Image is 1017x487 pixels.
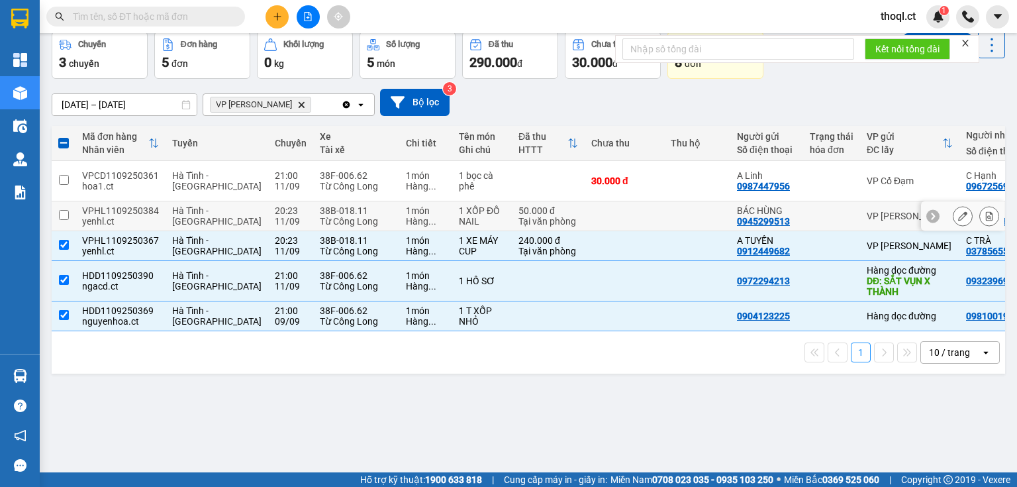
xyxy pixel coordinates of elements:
[334,12,343,21] span: aim
[406,316,446,327] div: Hàng thông thường
[518,205,578,216] div: 50.000 đ
[82,205,159,216] div: VPHL1109250384
[257,31,353,79] button: Khối lượng0kg
[14,400,26,412] span: question-circle
[13,186,27,199] img: solution-icon
[162,54,169,70] span: 5
[320,144,393,155] div: Tài xế
[69,58,99,69] span: chuyến
[459,235,505,256] div: 1 XE MÁY CUP
[591,176,657,186] div: 30.000 đ
[459,170,505,191] div: 1 bọc cà phê
[78,40,106,49] div: Chuyến
[13,369,27,383] img: warehouse-icon
[610,472,773,487] span: Miền Nam
[171,58,188,69] span: đơn
[865,38,950,60] button: Kết nối tổng đài
[320,246,393,256] div: Từ Công Long
[867,176,953,186] div: VP Cổ Đạm
[986,5,1009,28] button: caret-down
[867,144,942,155] div: ĐC lấy
[443,82,456,95] sup: 3
[469,54,517,70] span: 290.000
[737,205,797,216] div: BÁC HÙNG
[82,246,159,256] div: yenhl.ct
[314,98,315,111] input: Selected VP Hoàng Liệt.
[504,472,607,487] span: Cung cấp máy in - giấy in:
[737,170,797,181] div: A Linh
[275,205,307,216] div: 20:23
[737,144,797,155] div: Số điện thoại
[929,346,970,359] div: 10 / trang
[181,40,217,49] div: Đơn hàng
[518,235,578,246] div: 240.000 đ
[867,211,953,221] div: VP [PERSON_NAME]
[867,265,953,276] div: Hàng dọc đường
[406,205,446,216] div: 1 món
[275,270,307,281] div: 21:00
[82,270,159,281] div: HDD1109250390
[386,40,420,49] div: Số lượng
[13,152,27,166] img: warehouse-icon
[961,38,970,48] span: close
[512,126,585,161] th: Toggle SortBy
[320,205,393,216] div: 38B-018.11
[459,305,505,327] div: 1 T XỐP NHỎ
[275,181,307,191] div: 11/09
[685,58,701,69] span: đơn
[320,131,393,142] div: Xe
[867,311,953,321] div: Hàng dọc đường
[671,138,724,148] div: Thu hộ
[320,316,393,327] div: Từ Công Long
[13,119,27,133] img: warehouse-icon
[327,5,350,28] button: aim
[992,11,1004,23] span: caret-down
[518,144,567,155] div: HTTT
[675,54,682,70] span: 8
[428,216,436,227] span: ...
[297,5,320,28] button: file-add
[851,343,871,362] button: 1
[82,281,159,292] div: ngacd.ct
[737,216,790,227] div: 0945299513
[459,144,505,155] div: Ghi chú
[406,235,446,246] div: 1 món
[275,246,307,256] div: 11/09
[59,54,66,70] span: 3
[320,235,393,246] div: 38B-018.11
[82,144,148,155] div: Nhân viên
[172,270,262,292] span: Hà Tĩnh - [GEOGRAPHIC_DATA]
[867,131,942,142] div: VP gửi
[275,235,307,246] div: 20:23
[870,8,926,25] span: thoql.ct
[737,276,790,286] div: 0972294213
[320,216,393,227] div: Từ Công Long
[517,58,522,69] span: đ
[75,126,166,161] th: Toggle SortBy
[367,54,374,70] span: 5
[274,58,284,69] span: kg
[860,126,959,161] th: Toggle SortBy
[172,138,262,148] div: Tuyến
[406,246,446,256] div: Hàng thông thường
[275,216,307,227] div: 11/09
[275,305,307,316] div: 21:00
[14,459,26,472] span: message
[932,11,944,23] img: icon-new-feature
[518,246,578,256] div: Tại văn phòng
[489,40,513,49] div: Đã thu
[459,205,505,227] div: 1 XỐP ĐỒ NAIL
[737,235,797,246] div: A TUYẾN
[264,54,271,70] span: 0
[428,281,436,292] span: ...
[377,58,395,69] span: món
[406,270,446,281] div: 1 món
[154,31,250,79] button: Đơn hàng5đơn
[518,216,578,227] div: Tại văn phòng
[82,131,148,142] div: Mã đơn hàng
[82,305,159,316] div: HDD1109250369
[612,58,618,69] span: đ
[82,235,159,246] div: VPHL1109250367
[11,9,28,28] img: logo-vxr
[341,99,352,110] svg: Clear all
